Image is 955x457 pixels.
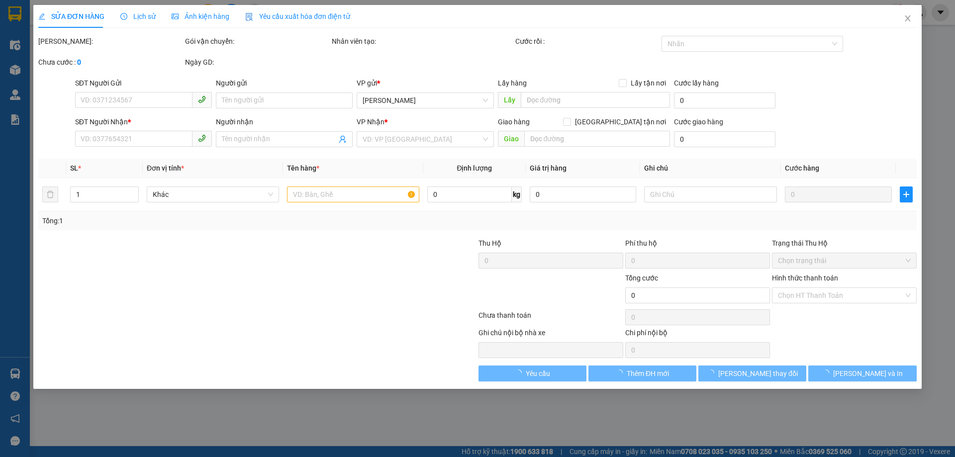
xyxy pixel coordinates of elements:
span: Yêu cầu xuất hóa đơn điện tử [245,12,350,20]
span: phone [198,134,206,142]
span: Giá trị hàng [530,164,567,172]
div: SĐT Người Gửi [75,78,212,89]
input: VD: Bàn, Ghế [287,186,419,202]
div: Chưa cước : [38,57,183,68]
label: Cước giao hàng [674,118,723,126]
span: Lấy hàng [498,79,527,87]
span: Lấy tận nơi [627,78,670,89]
span: Thêm ĐH mới [627,368,669,379]
span: Cước hàng [785,164,819,172]
span: VP Nhận [357,118,385,126]
button: delete [42,186,58,202]
div: Người gửi [216,78,353,89]
span: [PERSON_NAME] và In [833,368,903,379]
span: Thu Hộ [478,239,501,247]
div: Nhân viên tạo: [332,36,513,47]
button: Yêu cầu [478,366,586,381]
span: loading [707,369,718,376]
button: [PERSON_NAME] và In [809,366,917,381]
span: phone [198,95,206,103]
div: Trạng thái Thu Hộ [772,238,917,249]
div: Phí thu hộ [625,238,770,253]
span: Tên hàng [287,164,319,172]
b: 0 [77,58,81,66]
label: Hình thức thanh toán [772,274,838,282]
div: Chi phí nội bộ [625,327,770,342]
span: Chọn trạng thái [778,253,911,268]
input: Cước giao hàng [674,131,775,147]
span: Yêu cầu [526,368,550,379]
div: SĐT Người Nhận [75,116,212,127]
span: clock-circle [120,13,127,20]
input: Dọc đường [524,131,670,147]
span: Lý Nhân [363,93,488,108]
span: Giao [498,131,524,147]
span: Định lượng [457,164,492,172]
span: loading [515,369,526,376]
span: Lấy [498,92,521,108]
span: kg [512,186,522,202]
span: loading [822,369,833,376]
span: Tổng cước [625,274,658,282]
div: Ghi chú nội bộ nhà xe [478,327,623,342]
span: close [904,14,912,22]
button: Thêm ĐH mới [588,366,696,381]
span: SL [70,164,78,172]
div: Chưa thanh toán [477,310,624,327]
button: Close [894,5,922,33]
span: [GEOGRAPHIC_DATA] tận nơi [571,116,670,127]
input: 0 [785,186,892,202]
span: Khác [153,187,273,202]
div: [PERSON_NAME]: [38,36,183,47]
button: plus [900,186,913,202]
input: Ghi Chú [645,186,777,202]
span: [PERSON_NAME] thay đổi [718,368,798,379]
span: picture [172,13,179,20]
div: Người nhận [216,116,353,127]
div: Tổng: 1 [42,215,369,226]
div: VP gửi [357,78,494,89]
span: user-add [339,135,347,143]
div: Ngày GD: [185,57,330,68]
span: Ảnh kiện hàng [172,12,229,20]
span: loading [616,369,627,376]
span: Lịch sử [120,12,156,20]
th: Ghi chú [641,159,781,178]
img: icon [245,13,253,21]
input: Dọc đường [521,92,670,108]
div: Cước rồi : [515,36,660,47]
span: Giao hàng [498,118,530,126]
span: Đơn vị tính [147,164,184,172]
span: edit [38,13,45,20]
span: SỬA ĐƠN HÀNG [38,12,104,20]
button: [PERSON_NAME] thay đổi [698,366,806,381]
span: plus [900,190,912,198]
div: Gói vận chuyển: [185,36,330,47]
input: Cước lấy hàng [674,92,775,108]
label: Cước lấy hàng [674,79,719,87]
